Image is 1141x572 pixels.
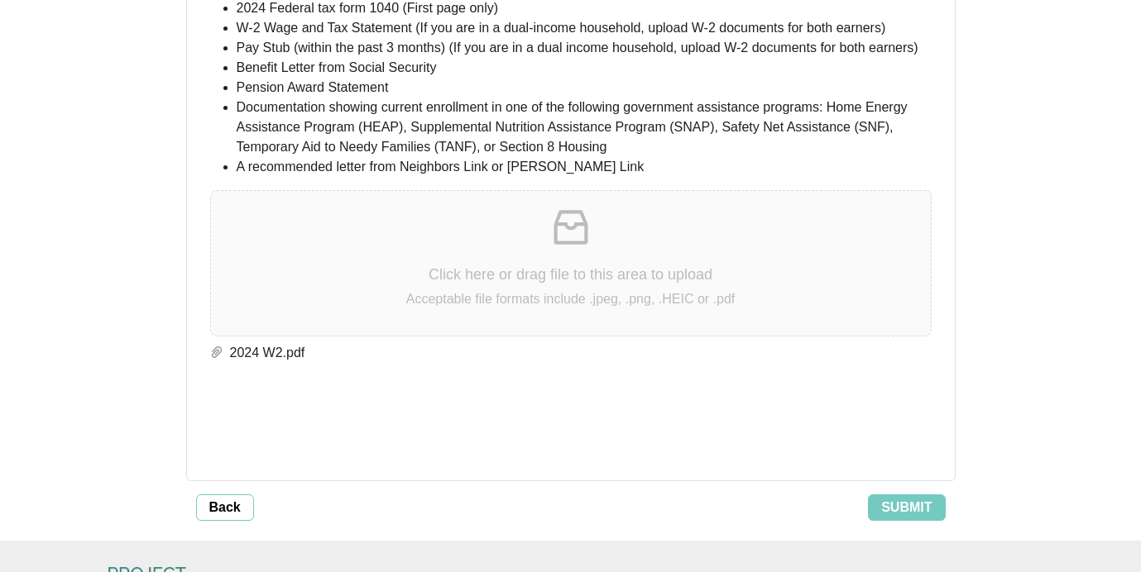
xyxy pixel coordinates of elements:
[237,38,932,58] li: Pay Stub (within the past 3 months) (If you are in a dual income household, upload W-2 documents ...
[548,204,594,250] span: inbox
[237,18,932,38] li: W-2 Wage and Tax Statement (If you are in a dual-income household, upload W-2 documents for both ...
[211,191,931,336] span: inboxClick here or drag file to this area to uploadAcceptable file formats include .jpeg, .png, ....
[237,78,932,98] li: Pension Award Statement
[211,264,931,286] p: Click here or drag file to this area to upload
[868,494,945,521] button: Submit
[210,383,462,447] iframe: reCAPTCHA
[209,498,241,517] span: Back
[237,58,932,78] li: Benefit Letter from Social Security
[211,289,931,309] p: Acceptable file formats include .jpeg, .png, .HEIC or .pdf
[237,157,932,177] li: A recommended letter from Neighbors Link or [PERSON_NAME] Link
[210,346,223,359] span: paper-clip
[881,498,932,517] span: Submit
[196,494,254,521] button: Back
[237,98,932,157] li: Documentation showing current enrollment in one of the following government assistance programs: ...
[223,343,932,363] span: 2024 W2.pdf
